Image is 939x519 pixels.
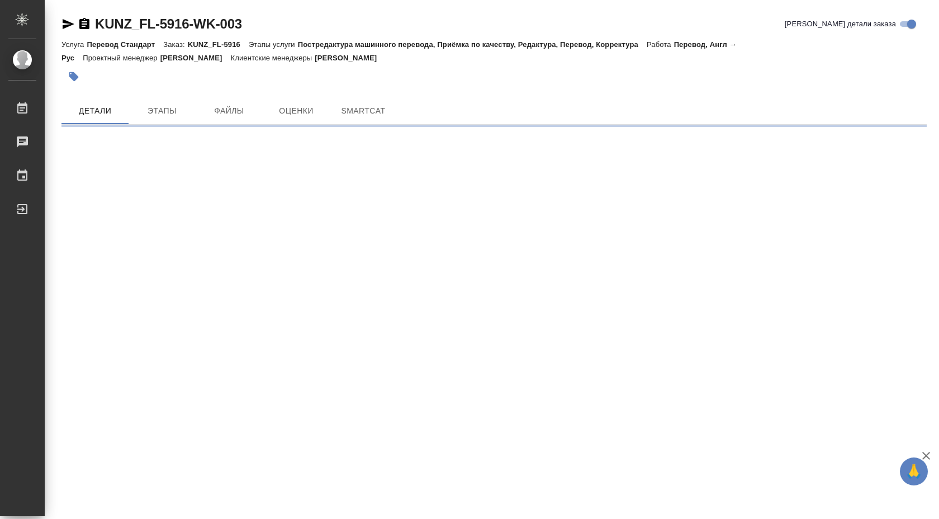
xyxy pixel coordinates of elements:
[231,54,315,62] p: Клиентские менеджеры
[249,40,298,49] p: Этапы услуги
[61,40,87,49] p: Услуга
[83,54,160,62] p: Проектный менеджер
[160,54,231,62] p: [PERSON_NAME]
[188,40,249,49] p: KUNZ_FL-5916
[202,104,256,118] span: Файлы
[78,17,91,31] button: Скопировать ссылку
[336,104,390,118] span: SmartCat
[315,54,385,62] p: [PERSON_NAME]
[61,64,86,89] button: Добавить тэг
[900,457,928,485] button: 🙏
[95,16,242,31] a: KUNZ_FL-5916-WK-003
[647,40,674,49] p: Работа
[135,104,189,118] span: Этапы
[61,17,75,31] button: Скопировать ссылку для ЯМессенджера
[269,104,323,118] span: Оценки
[163,40,187,49] p: Заказ:
[87,40,163,49] p: Перевод Стандарт
[68,104,122,118] span: Детали
[298,40,647,49] p: Постредактура машинного перевода, Приёмка по качеству, Редактура, Перевод, Корректура
[785,18,896,30] span: [PERSON_NAME] детали заказа
[904,460,923,483] span: 🙏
